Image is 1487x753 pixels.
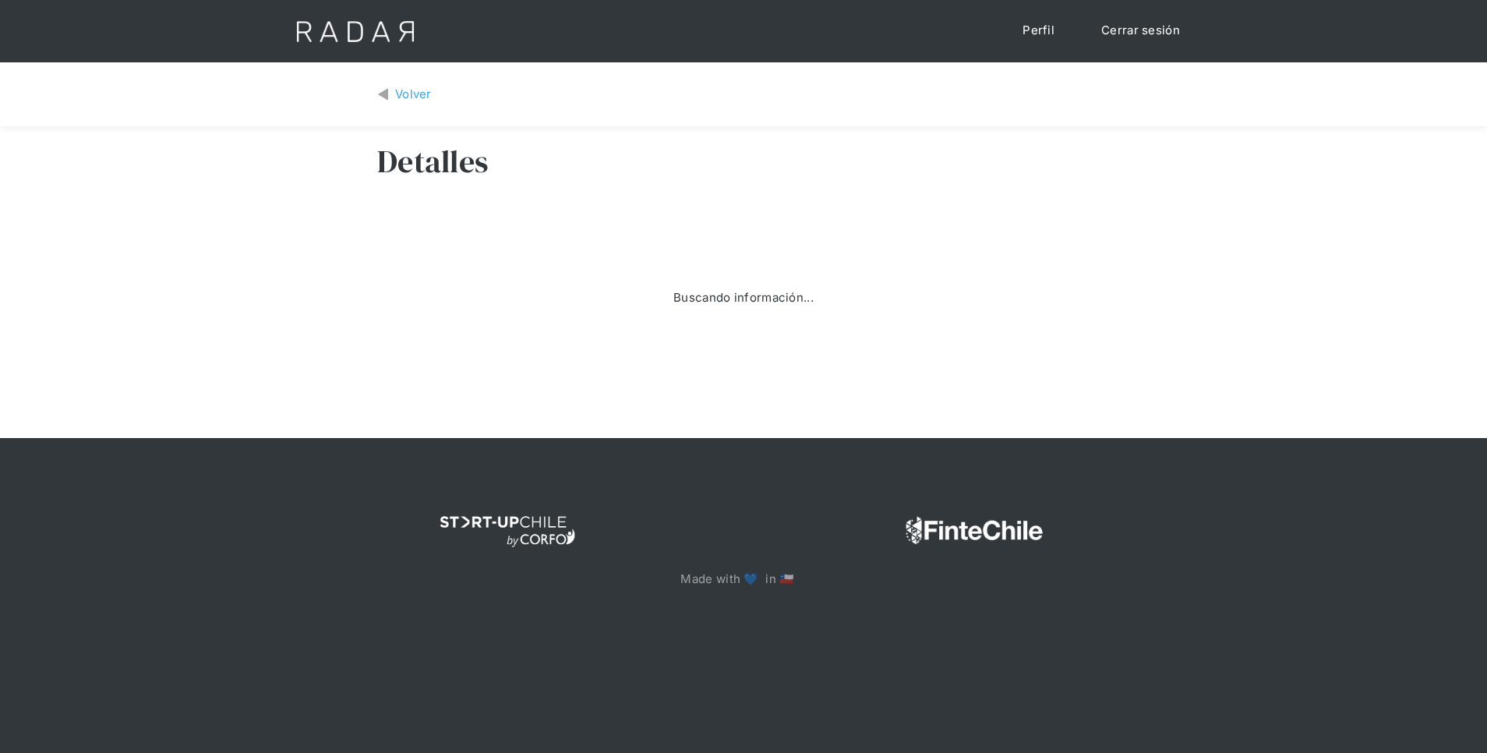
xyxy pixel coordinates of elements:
[1007,16,1070,46] a: Perfil
[680,571,806,589] p: Made with 💙 in 🇨🇱
[377,142,488,181] h3: Detalles
[395,86,432,104] div: Volver
[377,86,432,104] a: Volver
[1086,16,1196,46] a: Cerrar sesión
[673,289,814,307] div: Buscando información...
